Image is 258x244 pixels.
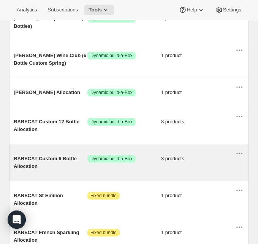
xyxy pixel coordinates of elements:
button: Tools [84,5,114,15]
span: [PERSON_NAME] Wine Club (3 Bottles) [14,15,87,30]
span: Fixed bundle [90,193,117,199]
span: Dynamic build-a-Box [90,119,133,125]
button: Help [174,5,209,15]
span: Subscriptions [47,7,78,13]
button: Actions for RARECAT French Sparkling Allocation [233,221,245,233]
button: Actions for RARECAT Custom 12 Bottle Allocation [233,110,245,123]
span: Settings [223,7,241,13]
span: RARECAT French Sparkling Allocation [14,229,87,244]
button: Actions for RARECAT St Emilion Allocation [233,184,245,196]
span: Fixed bundle [90,230,117,236]
span: 1 product [161,89,235,96]
span: 1 product [161,229,235,236]
div: Open Intercom Messenger [8,211,26,229]
span: RARECAT Custom 12 Bottle Allocation [14,118,87,133]
button: Analytics [12,5,41,15]
button: Settings [211,5,246,15]
button: Actions for Audrey Wine Club (6 Bottle Custom Spring) [233,44,245,56]
span: RARECAT St Emilion Allocation [14,192,87,207]
span: Tools [89,7,102,13]
span: [PERSON_NAME] Allocation [14,89,87,96]
button: Subscriptions [43,5,82,15]
span: 8 products [161,118,235,126]
span: [PERSON_NAME] Wine Club (6 Bottle Custom Spring) [14,52,87,67]
span: Dynamic build-a-Box [90,53,133,59]
span: Dynamic build-a-Box [90,156,133,162]
button: Actions for RARECAT Custom 6 Bottle Allocation [233,147,245,159]
button: Actions for VIRGIL Allocation [233,81,245,93]
span: 3 products [161,155,235,163]
span: Analytics [17,7,37,13]
span: Help [187,7,197,13]
span: RARECAT Custom 6 Bottle Allocation [14,155,87,170]
span: Dynamic build-a-Box [90,89,133,96]
span: 1 product [161,192,235,199]
span: 1 product [161,52,235,59]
